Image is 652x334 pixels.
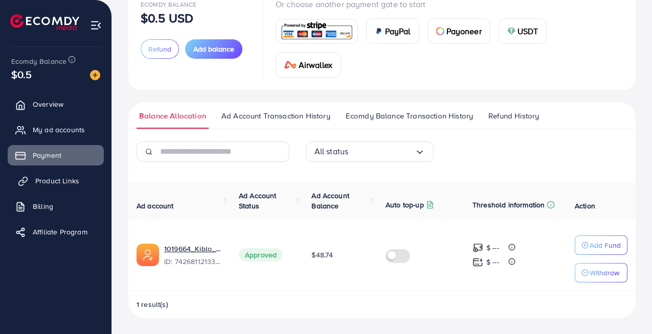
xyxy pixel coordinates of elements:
[436,27,444,35] img: card
[33,99,63,109] span: Overview
[33,201,53,211] span: Billing
[575,235,627,255] button: Add Fund
[10,14,79,30] img: logo
[8,120,104,140] a: My ad accounts
[507,27,515,35] img: card
[148,44,171,54] span: Refund
[239,190,277,211] span: Ad Account Status
[385,25,411,37] span: PayPal
[590,267,619,279] p: Withdraw
[311,190,349,211] span: Ad Account Balance
[486,242,499,254] p: $ ---
[11,67,32,82] span: $0.5
[141,39,179,59] button: Refund
[185,39,242,59] button: Add balance
[488,110,539,122] span: Refund History
[473,199,545,211] p: Threshold information
[575,201,595,211] span: Action
[284,61,297,69] img: card
[276,52,341,78] a: cardAirwallex
[221,110,330,122] span: Ad Account Transaction History
[575,263,627,282] button: Withdraw
[486,256,499,268] p: $ ---
[137,244,159,266] img: ic-ads-acc.e4c84228.svg
[473,243,483,253] img: top-up amount
[428,18,490,44] a: cardPayoneer
[35,176,79,186] span: Product Links
[139,110,206,122] span: Balance Allocation
[8,171,104,191] a: Product Links
[239,248,283,261] span: Approved
[90,19,102,31] img: menu
[137,201,174,211] span: Ad account
[8,196,104,217] a: Billing
[8,94,104,114] a: Overview
[473,257,483,268] img: top-up amount
[164,244,222,267] div: <span class='underline'>1019664_Kiblo_1729189253964</span></br>7426811213365149697
[164,244,222,254] a: 1019664_Kiblo_1729189253964
[276,19,358,44] a: card
[386,199,424,211] p: Auto top-up
[33,150,61,160] span: Payment
[33,125,85,135] span: My ad accounts
[33,227,87,237] span: Affiliate Program
[609,288,644,326] iframe: Chat
[348,144,414,159] input: Search for option
[137,299,168,309] span: 1 result(s)
[141,12,193,24] p: $0.5 USD
[346,110,473,122] span: Ecomdy Balance Transaction History
[90,70,100,80] img: image
[518,25,538,37] span: USDT
[446,25,482,37] span: Payoneer
[306,141,434,162] div: Search for option
[590,239,621,251] p: Add Fund
[193,44,234,54] span: Add balance
[164,256,222,267] span: ID: 7426811213365149697
[299,59,332,71] span: Airwallex
[311,250,333,260] span: $48.74
[366,18,419,44] a: cardPayPal
[375,27,383,35] img: card
[8,145,104,165] a: Payment
[279,20,354,42] img: card
[8,222,104,242] a: Affiliate Program
[11,56,66,66] span: Ecomdy Balance
[499,18,547,44] a: cardUSDT
[314,144,349,159] span: All status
